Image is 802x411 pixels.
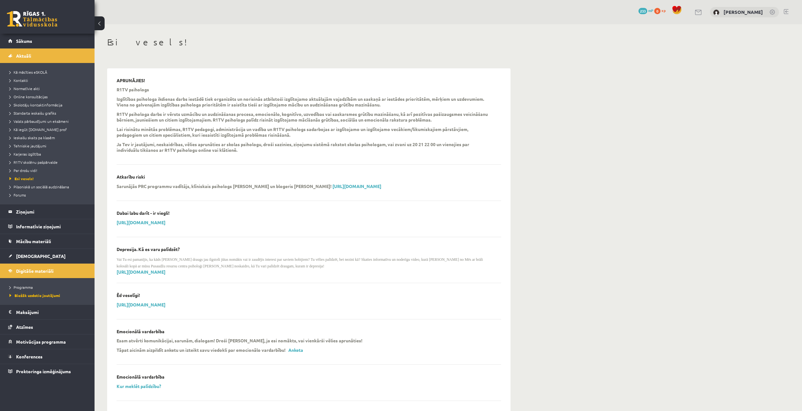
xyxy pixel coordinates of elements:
[9,184,69,189] span: Pilsoniskā un sociālā audzināšana
[9,159,88,165] a: R1TV skolēnu pašpārvalde
[117,220,165,225] a: [URL][DOMAIN_NAME]
[9,143,46,148] span: Tehniskie jautājumi
[117,293,140,298] p: Ēd veselīgi!
[638,8,647,14] span: 233
[117,338,362,343] b: Esam atvērti komunikācijai, sarunām, dialogam! Droši [PERSON_NAME], ja esi nomākts, vai vienkārši...
[9,78,28,83] span: Kontakti
[9,168,88,173] a: Par drošu vidi!
[638,8,653,13] a: 233 mP
[107,37,511,48] h1: Esi vesels!
[9,192,88,198] a: Forums
[9,160,58,165] span: R1TV skolēnu pašpārvalde
[9,127,88,132] a: Kā iegūt [DOMAIN_NAME] prof
[8,204,87,219] a: Ziņojumi
[117,302,165,307] a: [URL][DOMAIN_NAME]
[8,34,87,48] a: Sākums
[724,9,763,15] a: [PERSON_NAME]
[661,8,666,13] span: xp
[16,238,51,244] span: Mācību materiāli
[8,349,87,364] a: Konferences
[9,168,37,173] span: Par drošu vidi!
[117,329,164,334] p: Emocionālā vardarbība
[8,264,87,278] a: Digitālie materiāli
[16,368,71,374] span: Proktoringa izmēģinājums
[16,253,66,259] span: [DEMOGRAPHIC_DATA]
[16,305,87,319] legend: Maksājumi
[117,257,483,268] span: Vai Tu esi pamanījis, ka kāds [PERSON_NAME] draugs jau ilgstoši jūtas nomākts vai ir zaudējis int...
[9,70,47,75] span: Kā mācīties eSKOLĀ
[288,347,303,353] a: Anketa
[9,77,88,83] a: Kontakti
[16,339,66,345] span: Motivācijas programma
[8,234,87,248] a: Mācību materiāli
[117,183,332,189] p: Sarunājās PRC programmu vadītājs, klīniskais psihologs [PERSON_NAME] un blogeris [PERSON_NAME]!
[117,269,165,275] a: [URL][DOMAIN_NAME]
[16,204,87,219] legend: Ziņojumi
[7,11,57,27] a: Rīgas 1. Tālmācības vidusskola
[117,141,469,153] b: Ja Tev ir jautājumi, neskaidrības, vēlies aprunāties ar skolas psihologu, droši sazinies, ziņojum...
[9,135,88,140] a: Ieskaišu skaits pa klasēm
[9,135,55,140] span: Ieskaišu skaits pa klasēm
[9,102,88,108] a: Skolotāju kontaktinformācija
[654,8,661,14] span: 0
[648,8,653,13] span: mP
[8,320,87,334] a: Atzīmes
[8,334,87,349] a: Motivācijas programma
[8,249,87,263] a: [DEMOGRAPHIC_DATA]
[117,87,149,92] p: R1TV psihologs
[8,364,87,379] a: Proktoringa izmēģinājums
[713,9,719,16] img: Alekss Kozlovskis
[16,53,31,59] span: Aktuāli
[9,151,88,157] a: Karjeras izglītība
[16,324,33,330] span: Atzīmes
[9,127,67,132] span: Kā iegūt [DOMAIN_NAME] prof
[9,94,48,99] span: Online konsultācijas
[9,184,88,190] a: Pilsoniskā un sociālā audzināšana
[16,219,87,234] legend: Informatīvie ziņojumi
[117,247,180,252] p: Depresija. Kā es varu palīdzēt?
[9,176,88,181] a: Esi vesels!
[654,8,669,13] a: 0 xp
[16,354,43,359] span: Konferences
[9,94,88,100] a: Online konsultācijas
[117,347,286,353] b: Tāpat aicinām aizpildīt anketu un izteikt savu viedokli par emocionālo vardarbību!
[9,293,60,298] span: Biežāk uzdotie jautājumi
[8,49,87,63] a: Aktuāli
[9,118,88,124] a: Valsts pārbaudījumi un eksāmeni
[117,96,492,107] p: Izglītības psihologa ikdienas darbs iestādē tiek organizēts un norisinās atbilstoši izglītojamo a...
[117,174,145,180] p: Atkarību riski
[332,183,381,189] a: [URL][DOMAIN_NAME]
[16,268,54,274] span: Digitālie materiāli
[117,126,492,138] p: Lai risinātu minētās problēmas, R1TV pedagogi, administrācija un vadība un R1TV psihologs sadarbo...
[8,305,87,319] a: Maksājumi
[9,111,56,116] span: Standarta ieskaišu grafiks
[117,374,164,380] p: Emocionālā vardarbība
[9,102,62,107] span: Skolotāju kontaktinformācija
[9,143,88,149] a: Tehniskie jautājumi
[9,86,88,91] a: Normatīvie akti
[9,285,33,290] span: Programma
[9,110,88,116] a: Standarta ieskaišu grafiks
[9,151,41,157] span: Karjeras izglītība
[117,210,170,216] p: Dabai labu darīt - ir viegli!
[117,111,488,123] b: mācību un audzināšanas procesa, emocionālo, kognitīvo, uzvedības vai saskarsmes grūtību mazināšan...
[9,176,34,181] span: Esi vesels!
[117,383,161,389] a: Kur meklēt palīdzību?
[117,111,492,123] p: R1TV psihologa darbs ir vērsts uz . R1TV psihologs palīdz risināt izglītojamo mācīšanās grūtības,...
[9,69,88,75] a: Kā mācīties eSKOLĀ
[117,78,145,83] p: APRUNĀJIES!
[9,119,69,124] span: Valsts pārbaudījumi un eksāmeni
[9,192,26,197] span: Forums
[8,219,87,234] a: Informatīvie ziņojumi
[9,86,40,91] span: Normatīvie akti
[9,293,88,298] a: Biežāk uzdotie jautājumi
[9,284,88,290] a: Programma
[16,38,32,44] span: Sākums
